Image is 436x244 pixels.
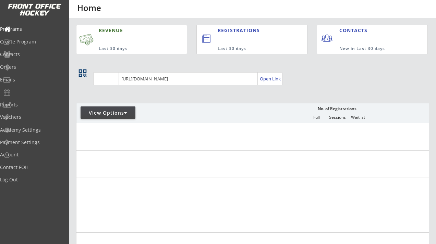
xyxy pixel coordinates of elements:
[327,115,348,120] div: Sessions
[260,74,281,84] a: Open Link
[218,46,279,52] div: Last 30 days
[339,27,371,34] div: CONTACTS
[99,27,157,34] div: REVENUE
[99,46,157,52] div: Last 30 days
[77,68,88,78] button: qr_code
[306,115,327,120] div: Full
[260,76,281,82] div: Open Link
[339,46,396,52] div: New in Last 30 days
[81,110,135,116] div: View Options
[316,106,358,111] div: No. of Registrations
[348,115,368,120] div: Waitlist
[218,27,278,34] div: REGISTRATIONS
